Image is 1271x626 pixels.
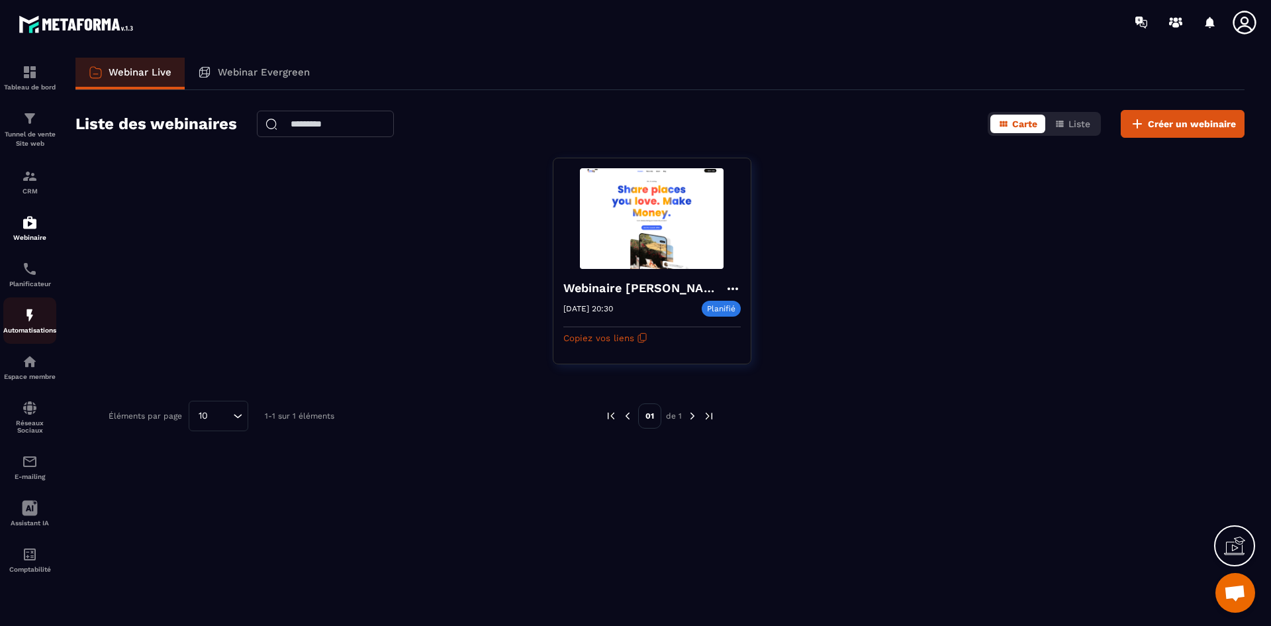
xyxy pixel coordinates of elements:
[189,401,248,431] div: Search for option
[3,297,56,344] a: automationsautomationsAutomatisations
[563,168,741,269] img: webinar-background
[1148,117,1236,130] span: Créer un webinaire
[1068,119,1090,129] span: Liste
[3,373,56,380] p: Espace membre
[22,454,38,470] img: email
[3,83,56,91] p: Tableau de bord
[22,215,38,231] img: automations
[622,410,634,422] img: prev
[3,54,56,101] a: formationformationTableau de bord
[563,327,647,348] button: Copiez vos liens
[605,410,617,422] img: prev
[563,279,725,297] h4: Webinaire [PERSON_NAME]
[3,158,56,205] a: formationformationCRM
[22,64,38,80] img: formation
[265,411,334,421] p: 1-1 sur 1 éléments
[3,537,56,583] a: accountantaccountantComptabilité
[212,409,230,423] input: Search for option
[3,251,56,297] a: schedulerschedulerPlanificateur
[3,234,56,241] p: Webinaire
[22,168,38,184] img: formation
[702,301,741,317] p: Planifié
[3,205,56,251] a: automationsautomationsWebinaire
[3,187,56,195] p: CRM
[563,304,613,313] p: [DATE] 20:30
[218,66,310,78] p: Webinar Evergreen
[3,490,56,537] a: Assistant IA
[638,403,661,429] p: 01
[1047,115,1098,133] button: Liste
[3,519,56,527] p: Assistant IA
[22,547,38,562] img: accountant
[22,354,38,370] img: automations
[1012,119,1037,129] span: Carte
[109,66,171,78] p: Webinar Live
[3,473,56,480] p: E-mailing
[703,410,715,422] img: next
[109,411,182,421] p: Éléments par page
[686,410,698,422] img: next
[3,444,56,490] a: emailemailE-mailing
[990,115,1045,133] button: Carte
[3,344,56,390] a: automationsautomationsEspace membre
[22,400,38,416] img: social-network
[75,111,237,137] h2: Liste des webinaires
[3,419,56,434] p: Réseaux Sociaux
[1215,573,1255,613] div: Ouvrir le chat
[666,411,682,421] p: de 1
[22,111,38,127] img: formation
[3,280,56,287] p: Planificateur
[22,261,38,277] img: scheduler
[3,566,56,573] p: Comptabilité
[3,390,56,444] a: social-networksocial-networkRéseaux Sociaux
[194,409,212,423] span: 10
[75,58,185,89] a: Webinar Live
[19,12,138,36] img: logo
[3,101,56,158] a: formationformationTunnel de vente Site web
[22,307,38,323] img: automations
[3,130,56,148] p: Tunnel de vente Site web
[1121,110,1245,138] button: Créer un webinaire
[3,327,56,334] p: Automatisations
